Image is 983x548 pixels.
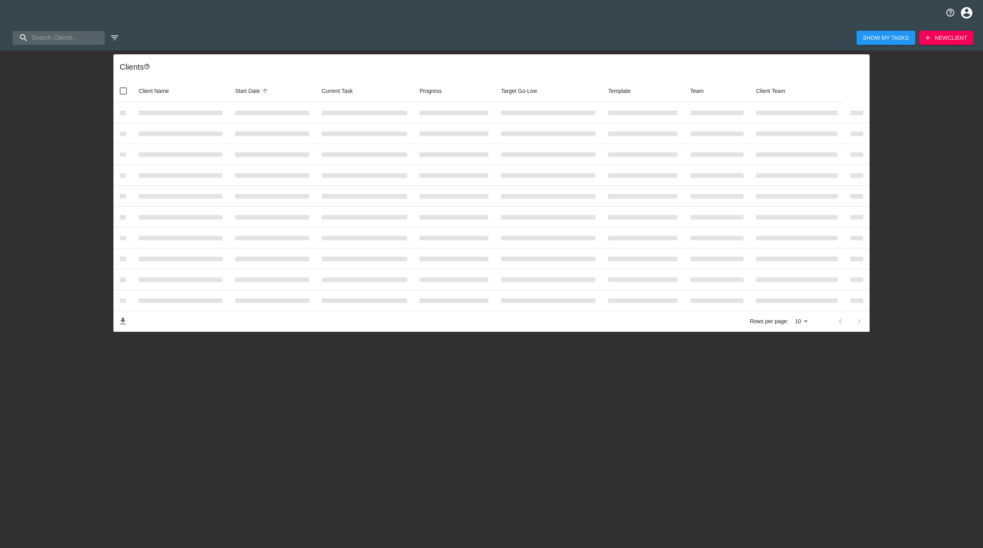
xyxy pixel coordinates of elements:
span: Progress [419,86,452,96]
span: Team [690,86,714,96]
span: Client Name [139,86,179,96]
span: Target Go-Live [501,86,547,96]
button: notifications [941,3,960,22]
div: Client s [120,61,866,73]
button: NewClient [919,31,974,45]
span: New Client [926,33,967,43]
select: rows per page [792,316,811,328]
span: Template [608,86,641,96]
button: Show My Tasks [857,31,915,45]
span: Client Team [756,86,796,96]
span: This is the next Task in this Hub that should be completed [322,86,353,96]
button: Save List [113,312,132,331]
input: search [13,31,105,45]
table: enhanced table [113,80,870,332]
button: profile [955,1,978,24]
span: Calculated based on the start date and the duration of all Tasks contained in this Hub. [501,86,537,96]
span: Show My Tasks [863,33,909,43]
svg: This is a list of all of your clients and clients shared with you [144,63,150,70]
span: Start Date [235,86,270,96]
p: Rows per page: [750,317,788,325]
span: Current Task [322,86,363,96]
button: edit [108,31,121,44]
